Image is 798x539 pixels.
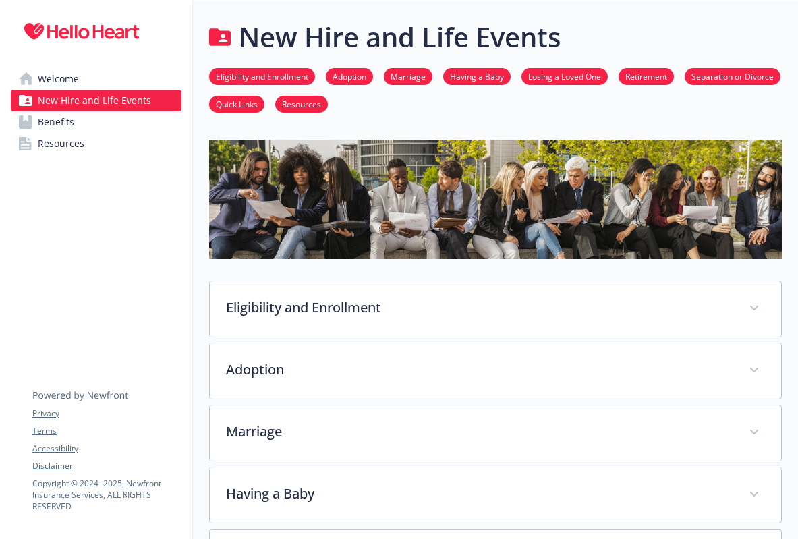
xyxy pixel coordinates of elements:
div: Having a Baby [210,467,781,523]
a: Adoption [326,69,373,82]
a: New Hire and Life Events [11,90,181,111]
p: Copyright © 2024 - 2025 , Newfront Insurance Services, ALL RIGHTS RESERVED [32,478,181,512]
a: Welcome [11,68,181,90]
div: Marriage [210,405,781,461]
a: Resources [275,97,328,110]
a: Accessibility [32,443,181,455]
a: Resources [11,133,181,154]
p: Eligibility and Enrollment [226,297,733,318]
a: Privacy [32,407,181,420]
span: New Hire and Life Events [38,90,151,111]
a: Losing a Loved One [521,69,608,82]
a: Terms [32,425,181,437]
div: Adoption [210,343,781,399]
span: Benefits [38,111,74,133]
a: Separation or Divorce [685,69,780,82]
a: Quick Links [209,97,264,110]
span: Welcome [38,68,79,90]
p: Having a Baby [226,484,733,504]
a: Marriage [384,69,432,82]
a: Retirement [619,69,674,82]
p: Adoption [226,360,733,380]
a: Eligibility and Enrollment [209,69,315,82]
span: Resources [38,133,84,154]
p: Marriage [226,422,733,442]
div: Eligibility and Enrollment [210,281,781,337]
h1: New Hire and Life Events [239,17,561,57]
a: Benefits [11,111,181,133]
img: new hire page banner [209,140,782,259]
a: Having a Baby [443,69,511,82]
a: Disclaimer [32,460,181,472]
